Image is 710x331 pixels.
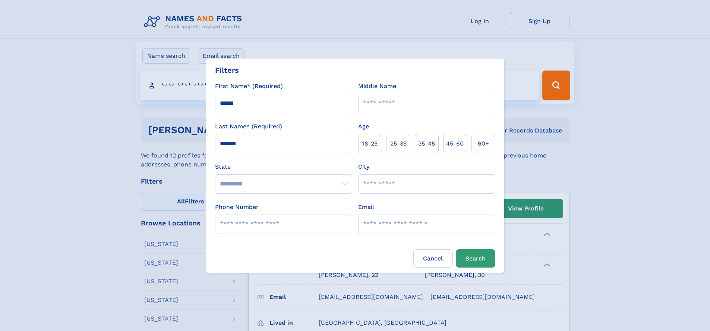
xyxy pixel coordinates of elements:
span: 45‑60 [446,139,464,148]
span: 35‑45 [418,139,435,148]
label: Phone Number [215,203,259,212]
div: Filters [215,65,239,76]
label: Email [358,203,374,212]
label: Last Name* (Required) [215,122,282,131]
label: State [215,162,352,171]
label: City [358,162,369,171]
label: First Name* (Required) [215,82,283,91]
label: Middle Name [358,82,396,91]
span: 60+ [478,139,489,148]
span: 25‑35 [390,139,407,148]
label: Cancel [413,249,453,268]
label: Age [358,122,369,131]
span: 18‑25 [362,139,378,148]
button: Search [456,249,495,268]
